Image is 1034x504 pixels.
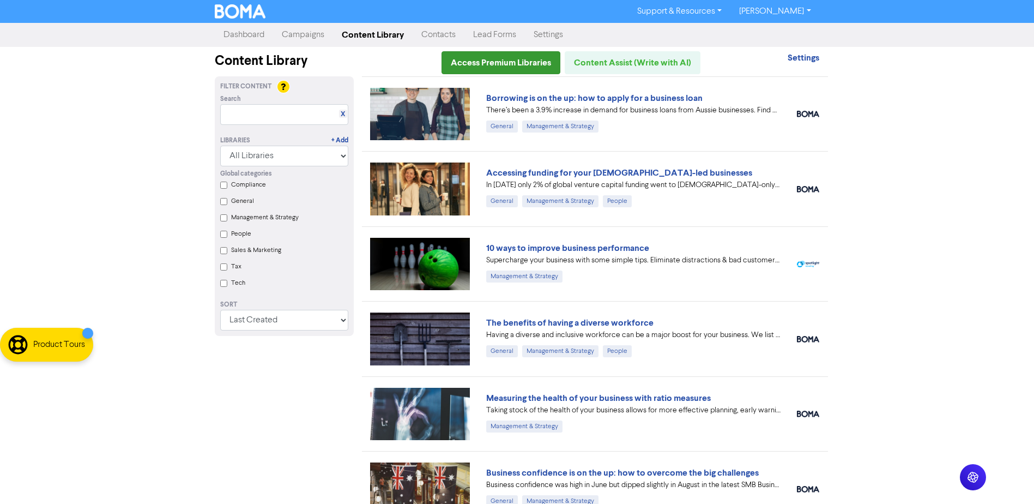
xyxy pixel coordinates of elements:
img: spotlight [797,261,819,268]
label: Management & Strategy [231,213,299,223]
img: boma_accounting [797,411,819,417]
a: 10 ways to improve business performance [486,243,649,254]
div: Management & Strategy [486,271,563,283]
div: Management & Strategy [522,345,598,357]
a: Borrowing is on the up: how to apply for a business loan [486,93,703,104]
div: General [486,121,518,133]
a: Dashboard [215,24,273,46]
a: X [341,110,345,118]
a: Campaigns [273,24,333,46]
label: General [231,196,254,206]
label: Tech [231,278,245,288]
div: Filter Content [220,82,348,92]
div: Having a diverse and inclusive workforce can be a major boost for your business. We list four of ... [486,329,781,341]
div: In 2024 only 2% of global venture capital funding went to female-only founding teams. We highligh... [486,179,781,191]
img: boma [797,336,819,343]
span: Search [220,94,241,104]
a: Access Premium Libraries [442,51,560,74]
div: Management & Strategy [522,121,598,133]
div: Taking stock of the health of your business allows for more effective planning, early warning abo... [486,405,781,416]
label: People [231,229,251,239]
a: Settings [788,54,819,63]
a: Contacts [413,24,464,46]
div: Global categories [220,169,348,179]
div: Management & Strategy [486,421,563,433]
div: Content Library [215,51,354,71]
a: Accessing funding for your [DEMOGRAPHIC_DATA]-led businesses [486,167,752,178]
a: [PERSON_NAME] [730,3,819,20]
div: Business confidence was high in June but dipped slightly in August in the latest SMB Business Ins... [486,479,781,491]
div: Management & Strategy [522,195,598,207]
a: Business confidence is on the up: how to overcome the big challenges [486,467,759,478]
a: Measuring the health of your business with ratio measures [486,393,711,404]
a: The benefits of having a diverse workforce [486,317,654,328]
a: + Add [331,136,348,146]
a: Settings [525,24,572,46]
div: Libraries [220,136,250,146]
div: General [486,345,518,357]
div: People [603,195,632,207]
div: General [486,195,518,207]
strong: Settings [788,52,819,63]
img: boma [797,486,819,493]
a: Content Assist (Write with AI) [565,51,700,74]
div: There’s been a 3.9% increase in demand for business loans from Aussie businesses. Find out the be... [486,105,781,116]
iframe: Chat Widget [979,452,1034,504]
div: Sort [220,300,348,310]
label: Tax [231,262,241,272]
label: Sales & Marketing [231,245,281,255]
a: Support & Resources [628,3,730,20]
img: BOMA Logo [215,4,266,19]
label: Compliance [231,180,266,190]
img: boma [797,186,819,193]
img: boma [797,111,819,117]
div: Supercharge your business with some simple tips. Eliminate distractions & bad customers, get a pl... [486,255,781,266]
a: Content Library [333,24,413,46]
div: People [603,345,632,357]
a: Lead Forms [464,24,525,46]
